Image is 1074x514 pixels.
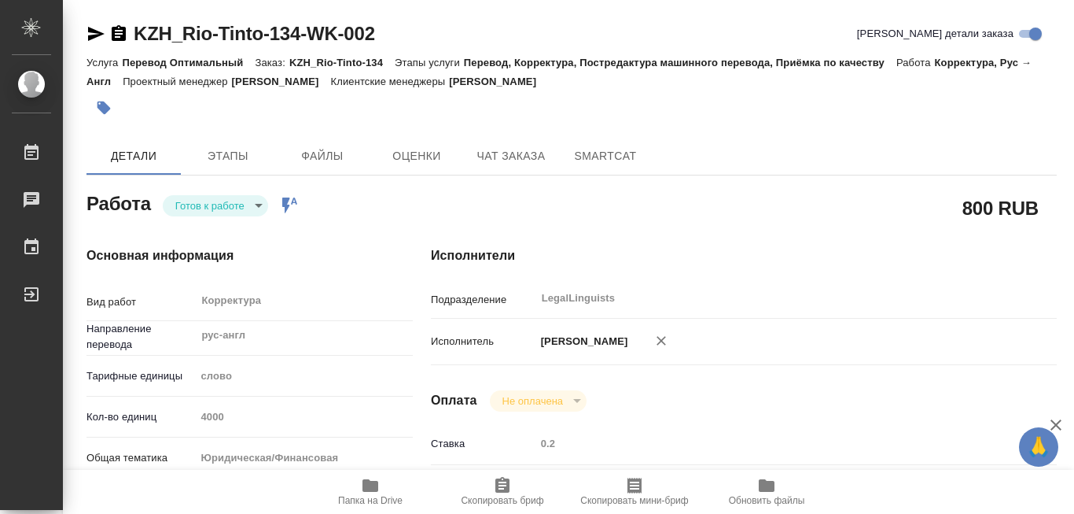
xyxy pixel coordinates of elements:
[535,432,1005,455] input: Пустое поле
[134,23,375,44] a: KZH_Rio-Tinto-134-WK-002
[255,57,289,68] p: Заказ:
[122,57,255,68] p: Перевод Оптимальный
[431,391,477,410] h4: Оплата
[338,495,403,506] span: Папка на Drive
[701,470,833,514] button: Обновить файлы
[163,195,268,216] div: Готов к работе
[86,450,195,466] p: Общая тематика
[86,409,195,425] p: Кол-во единиц
[123,76,231,87] p: Проектный менеджер
[304,470,436,514] button: Папка на Drive
[464,57,896,68] p: Перевод, Корректура, Постредактура машинного перевода, Приёмка по качеству
[285,146,360,166] span: Файлы
[568,146,643,166] span: SmartCat
[109,24,128,43] button: Скопировать ссылку
[331,76,450,87] p: Клиентские менеджеры
[431,246,1057,265] h4: Исполнители
[498,394,568,408] button: Не оплачена
[86,57,122,68] p: Услуга
[395,57,464,68] p: Этапы услуги
[644,324,679,358] button: Удалить исполнителя
[857,26,1013,42] span: [PERSON_NAME] детали заказа
[535,334,628,349] p: [PERSON_NAME]
[431,292,535,308] p: Подразделение
[962,194,1039,221] h2: 800 RUB
[896,57,935,68] p: Работа
[195,363,413,390] div: слово
[96,146,171,166] span: Детали
[171,199,249,213] button: Готов к работе
[190,146,266,166] span: Этапы
[431,436,535,452] p: Ставка
[195,405,413,428] input: Пустое поле
[568,470,701,514] button: Скопировать мини-бриф
[473,146,549,166] span: Чат заказа
[289,57,395,68] p: KZH_Rio-Tinto-134
[436,470,568,514] button: Скопировать бриф
[232,76,331,87] p: [PERSON_NAME]
[86,24,105,43] button: Скопировать ссылку для ЯМессенджера
[86,246,368,265] h4: Основная информация
[580,495,688,506] span: Скопировать мини-бриф
[379,146,454,166] span: Оценки
[86,321,195,353] p: Направление перевода
[461,495,543,506] span: Скопировать бриф
[1025,431,1052,464] span: 🙏
[86,91,121,125] button: Добавить тэг
[431,334,535,349] p: Исполнитель
[86,368,195,384] p: Тарифные единицы
[490,390,587,412] div: Готов к работе
[195,445,413,471] div: Юридическая/Финансовая
[1019,427,1058,467] button: 🙏
[86,294,195,310] p: Вид работ
[729,495,805,506] span: Обновить файлы
[86,188,151,216] h2: Работа
[449,76,548,87] p: [PERSON_NAME]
